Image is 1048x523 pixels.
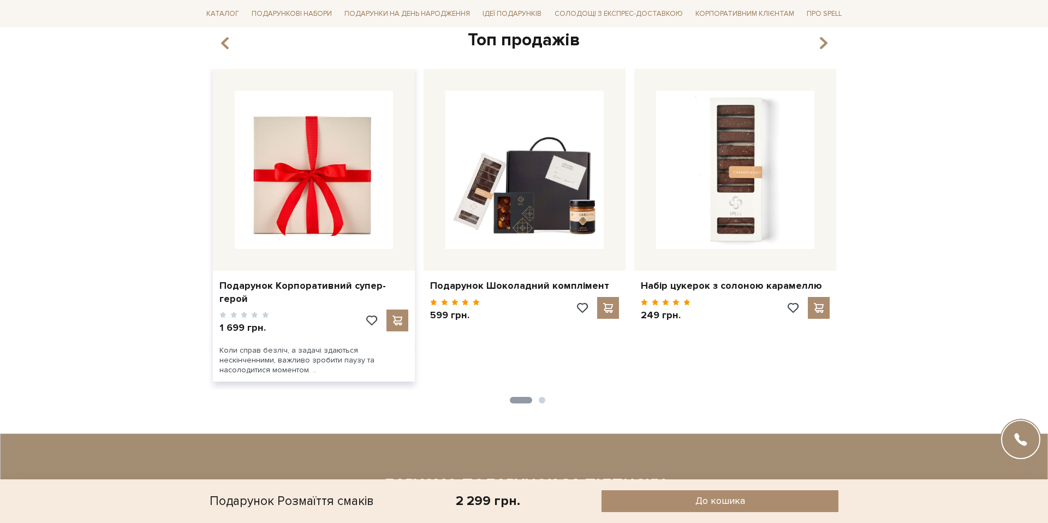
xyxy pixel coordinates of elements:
div: Подарунок Розмаїття смаків [210,490,374,512]
div: 2 299 грн. [456,492,520,509]
button: До кошика [602,490,838,512]
div: Топ продажів [209,29,839,52]
span: Подарункові набори [247,5,336,22]
span: Ідеї подарунків [478,5,546,22]
span: Про Spell [802,5,846,22]
p: 249 грн. [641,309,690,322]
span: Подарунки на День народження [340,5,474,22]
a: Солодощі з експрес-доставкою [550,4,687,23]
span: Каталог [202,5,243,22]
a: Подарунок Шоколадний комплімент [430,280,619,292]
button: 1 of 2 [510,397,532,403]
button: 2 of 2 [539,397,545,403]
span: До кошика [695,495,745,507]
a: Корпоративним клієнтам [691,4,799,23]
div: Коли справ безліч, а задачі здаються нескінченними, важливо зробити паузу та насолодитися моменто... [213,339,415,382]
a: Подарунок Корпоративний супер-герой [219,280,408,305]
p: 599 грн. [430,309,480,322]
p: 1 699 грн. [219,322,269,334]
a: Набір цукерок з солоною карамеллю [641,280,830,292]
img: Подарунок Корпоративний супер-герой [235,91,393,249]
